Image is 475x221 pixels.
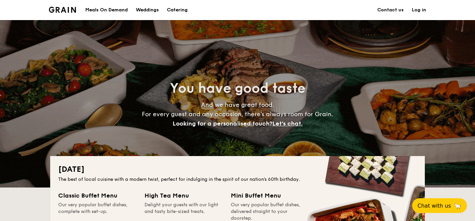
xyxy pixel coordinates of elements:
img: Grain [49,7,76,13]
div: Mini Buffet Menu [231,191,309,200]
span: Chat with us [417,203,451,209]
span: You have good taste [170,80,305,96]
button: Chat with us🦙 [412,198,467,213]
div: High Tea Menu [145,191,223,200]
div: Classic Buffet Menu [58,191,136,200]
h2: [DATE] [58,164,417,175]
span: Let's chat. [272,120,303,127]
div: The best of local cuisine with a modern twist, perfect for indulging in the spirit of our nation’... [58,176,417,183]
span: 🦙 [454,202,462,210]
span: Looking for a personalised touch? [173,120,272,127]
a: Logotype [49,7,76,13]
span: And we have great food. For every guest and any occasion, there’s always room for Grain. [142,101,333,127]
